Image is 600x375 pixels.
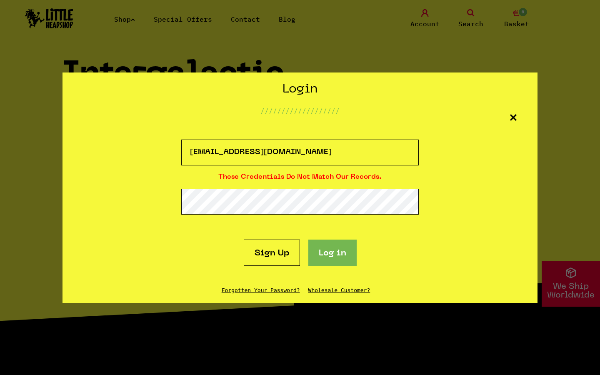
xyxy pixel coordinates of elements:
h2: Login [260,82,340,97]
a: Wholesale Customer? [308,287,370,293]
button: Log in [308,240,357,266]
p: /////////////////// [260,106,340,116]
strong: These credentials do not match our records. [218,174,382,180]
input: Email Address [181,140,419,165]
a: Sign Up [244,240,300,266]
a: Forgotten Your Password? [222,287,300,293]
